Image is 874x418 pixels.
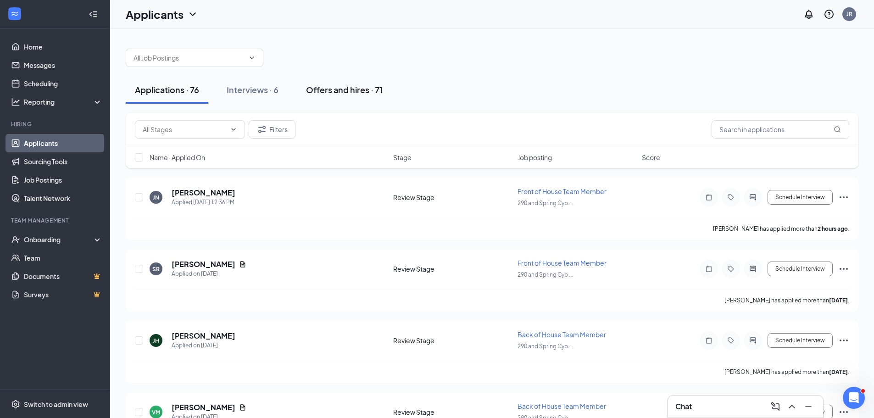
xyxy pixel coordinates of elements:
[24,285,102,304] a: SurveysCrown
[747,265,758,273] svg: ActiveChat
[518,330,606,339] span: Back of House Team Member
[838,263,849,274] svg: Ellipses
[838,335,849,346] svg: Ellipses
[89,10,98,19] svg: Collapse
[829,368,848,375] b: [DATE]
[834,126,841,133] svg: MagnifyingGlass
[24,171,102,189] a: Job Postings
[768,190,833,205] button: Schedule Interview
[143,124,226,134] input: All Stages
[518,200,573,206] span: 290 and Spring Cyp ...
[152,408,160,416] div: VM
[135,84,199,95] div: Applications · 76
[249,120,295,139] button: Filter Filters
[239,404,246,411] svg: Document
[24,249,102,267] a: Team
[712,120,849,139] input: Search in applications
[24,189,102,207] a: Talent Network
[818,225,848,232] b: 2 hours ago
[393,407,512,417] div: Review Stage
[846,10,852,18] div: JR
[393,264,512,273] div: Review Stage
[187,9,198,20] svg: ChevronDown
[725,337,736,344] svg: Tag
[518,343,573,350] span: 290 and Spring Cyp ...
[306,84,383,95] div: Offers and hires · 71
[172,341,235,350] div: Applied on [DATE]
[172,402,235,412] h5: [PERSON_NAME]
[518,259,607,267] span: Front of House Team Member
[768,333,833,348] button: Schedule Interview
[172,198,235,207] div: Applied [DATE] 12:36 PM
[675,401,692,412] h3: Chat
[24,152,102,171] a: Sourcing Tools
[785,399,799,414] button: ChevronUp
[724,296,849,304] p: [PERSON_NAME] has applied more than .
[803,9,814,20] svg: Notifications
[248,54,256,61] svg: ChevronDown
[713,225,849,233] p: [PERSON_NAME] has applied more than .
[518,402,606,410] span: Back of House Team Member
[24,56,102,74] a: Messages
[134,53,245,63] input: All Job Postings
[747,194,758,201] svg: ActiveChat
[24,74,102,93] a: Scheduling
[843,387,865,409] iframe: Intercom live chat
[803,401,814,412] svg: Minimize
[152,265,160,273] div: SR
[24,134,102,152] a: Applicants
[227,84,278,95] div: Interviews · 6
[11,217,100,224] div: Team Management
[172,331,235,341] h5: [PERSON_NAME]
[768,399,783,414] button: ComposeMessage
[11,120,100,128] div: Hiring
[230,126,237,133] svg: ChevronDown
[829,297,848,304] b: [DATE]
[725,194,736,201] svg: Tag
[24,97,103,106] div: Reporting
[518,271,573,278] span: 290 and Spring Cyp ...
[838,192,849,203] svg: Ellipses
[801,399,816,414] button: Minimize
[11,400,20,409] svg: Settings
[172,188,235,198] h5: [PERSON_NAME]
[786,401,797,412] svg: ChevronUp
[703,337,714,344] svg: Note
[153,194,159,201] div: JN
[747,337,758,344] svg: ActiveChat
[24,400,88,409] div: Switch to admin view
[770,401,781,412] svg: ComposeMessage
[150,153,205,162] span: Name · Applied On
[24,235,95,244] div: Onboarding
[10,9,19,18] svg: WorkstreamLogo
[768,262,833,276] button: Schedule Interview
[172,269,246,279] div: Applied on [DATE]
[256,124,267,135] svg: Filter
[126,6,184,22] h1: Applicants
[393,336,512,345] div: Review Stage
[393,193,512,202] div: Review Stage
[239,261,246,268] svg: Document
[153,337,159,345] div: JH
[24,267,102,285] a: DocumentsCrown
[11,235,20,244] svg: UserCheck
[725,265,736,273] svg: Tag
[518,187,607,195] span: Front of House Team Member
[824,9,835,20] svg: QuestionInfo
[11,97,20,106] svg: Analysis
[393,153,412,162] span: Stage
[172,259,235,269] h5: [PERSON_NAME]
[24,38,102,56] a: Home
[703,265,714,273] svg: Note
[642,153,660,162] span: Score
[724,368,849,376] p: [PERSON_NAME] has applied more than .
[838,407,849,418] svg: Ellipses
[703,194,714,201] svg: Note
[518,153,552,162] span: Job posting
